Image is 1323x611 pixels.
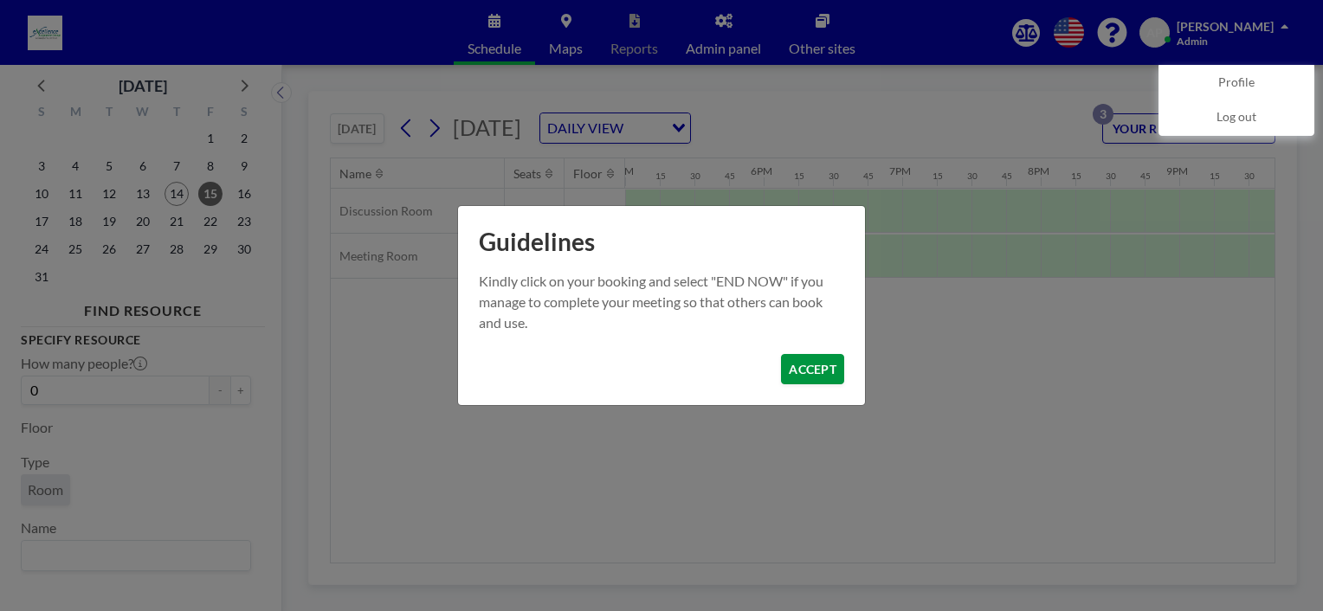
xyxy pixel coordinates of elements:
button: ACCEPT [781,354,844,384]
a: Profile [1159,66,1313,100]
p: Kindly click on your booking and select "END NOW" if you manage to complete your meeting so that ... [479,271,844,333]
span: Profile [1218,74,1255,92]
a: Log out [1159,100,1313,135]
span: Log out [1217,109,1256,126]
h1: Guidelines [458,206,865,271]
